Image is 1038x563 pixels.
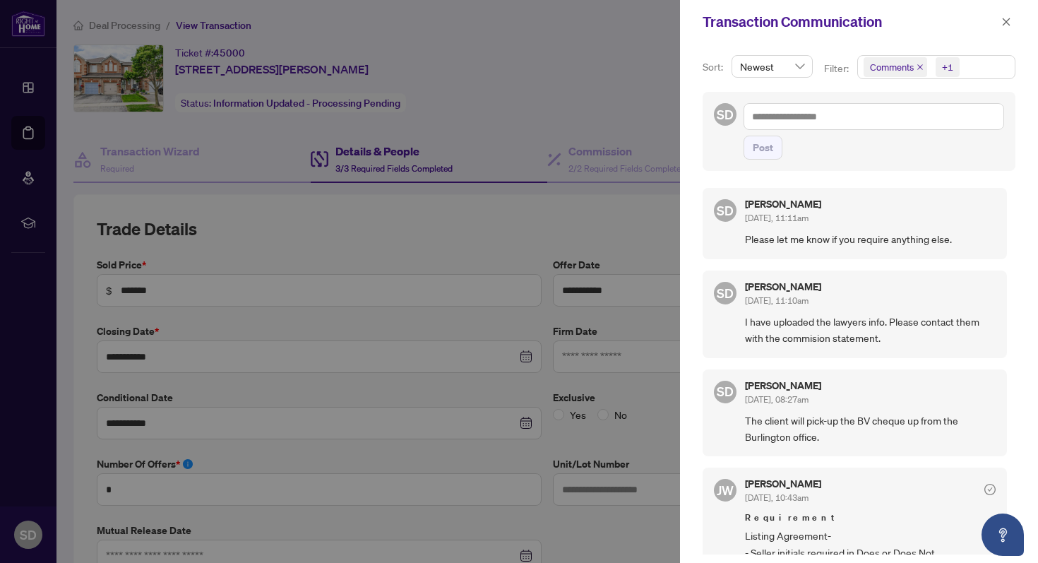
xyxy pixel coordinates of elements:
span: [DATE], 10:43am [745,492,809,503]
h5: [PERSON_NAME] [745,381,821,391]
span: Please let me know if you require anything else. [745,231,996,247]
div: Transaction Communication [703,11,997,32]
span: check-circle [984,484,996,495]
span: Newest [740,56,804,77]
span: SD [717,105,734,124]
h5: [PERSON_NAME] [745,282,821,292]
span: [DATE], 11:10am [745,295,809,306]
span: close [1001,17,1011,27]
button: Post [744,136,782,160]
span: SD [717,283,734,303]
button: Open asap [982,514,1024,556]
span: SD [717,381,734,401]
p: Filter: [824,61,851,76]
div: +1 [942,60,953,74]
span: [DATE], 11:11am [745,213,809,223]
h5: [PERSON_NAME] [745,479,821,489]
span: SD [717,201,734,220]
p: Sort: [703,59,726,75]
span: Comments [864,57,927,77]
span: I have uploaded the lawyers info. Please contact them with the commision statement. [745,314,996,347]
h5: [PERSON_NAME] [745,199,821,209]
span: [DATE], 08:27am [745,394,809,405]
span: Requirement [745,511,996,525]
span: The client will pick-up the BV cheque up from the Burlington office. [745,413,996,446]
span: Comments [870,60,914,74]
span: JW [717,480,734,500]
span: close [917,64,924,71]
